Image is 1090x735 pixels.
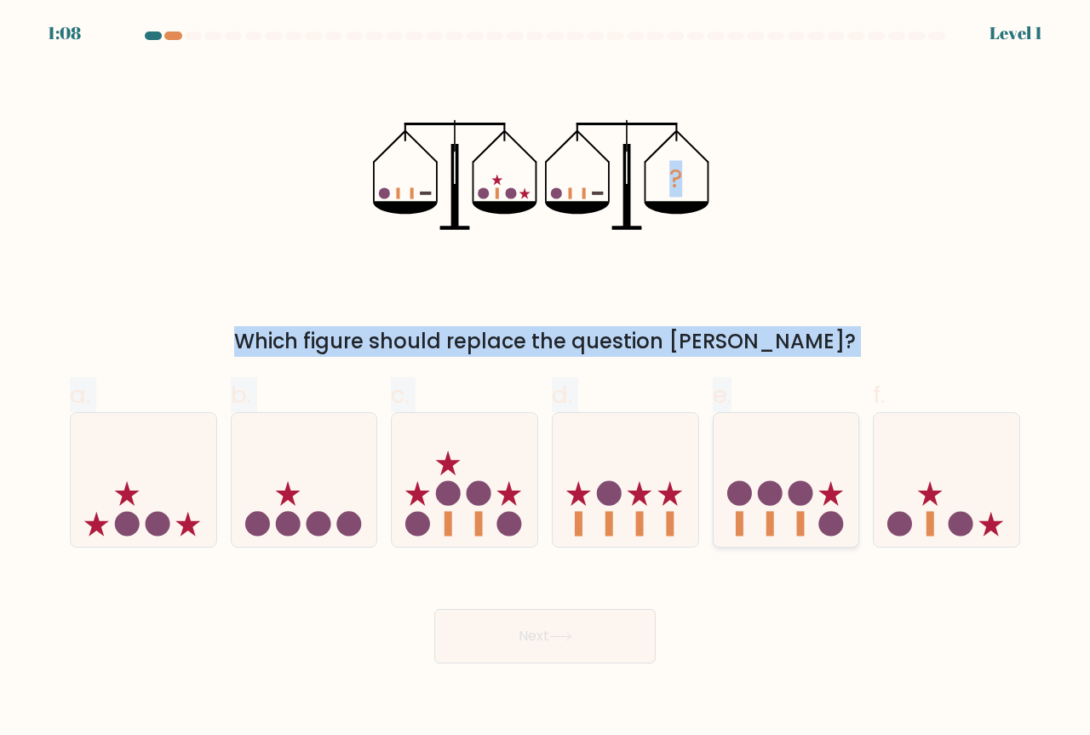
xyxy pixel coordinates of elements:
span: f. [873,378,885,411]
span: c. [391,378,410,411]
div: 1:08 [48,20,81,46]
tspan: ? [669,161,682,198]
div: Which figure should replace the question [PERSON_NAME]? [80,326,1010,357]
span: e. [713,378,731,411]
span: b. [231,378,251,411]
button: Next [434,609,656,663]
span: a. [70,378,90,411]
span: d. [552,378,572,411]
div: Level 1 [990,20,1042,46]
